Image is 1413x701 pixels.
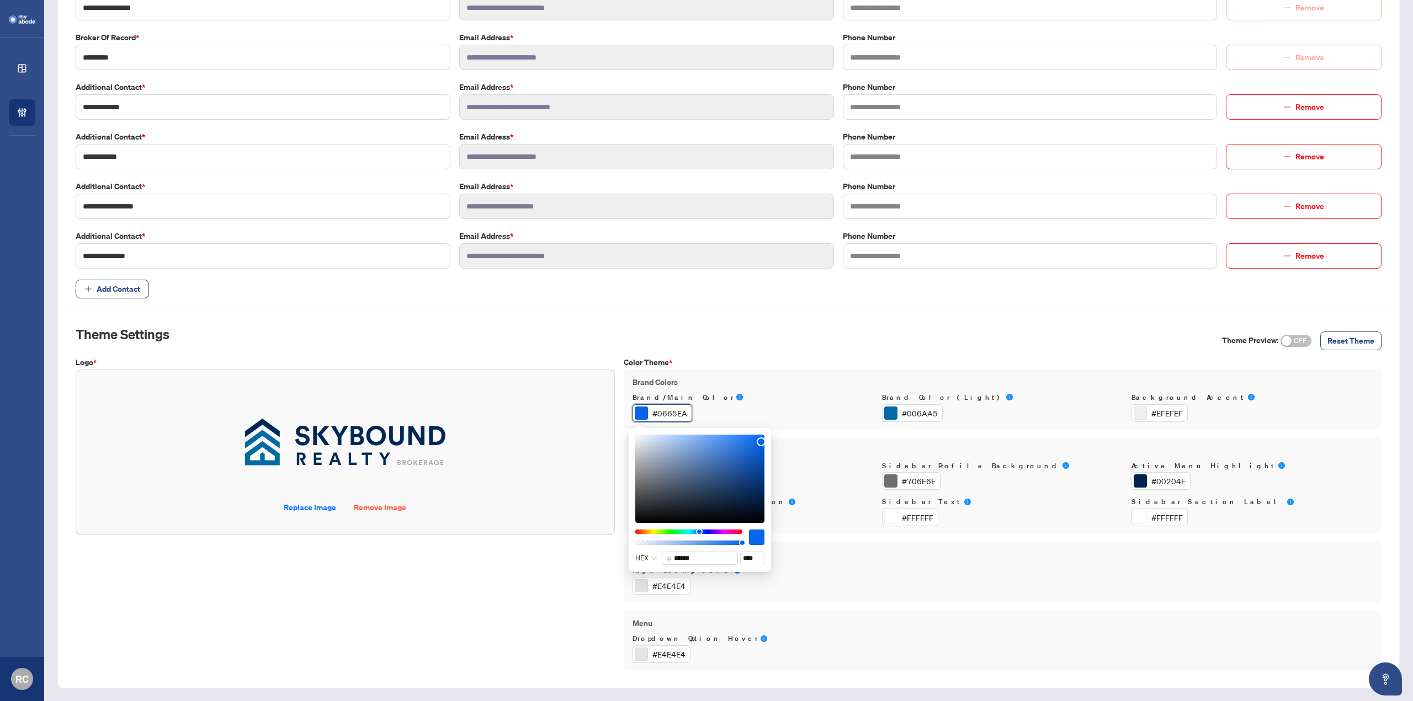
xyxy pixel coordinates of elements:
[1369,662,1402,695] button: Open asap
[459,230,834,242] label: Email Address
[624,356,1382,368] label: Color Theme
[76,230,450,242] label: Additional Contact
[633,617,1373,629] label: Menu
[633,445,1373,457] label: Sidebar & Mobile Header
[345,498,415,517] button: Remove Image
[213,388,477,498] img: thumbnail-img
[76,131,450,143] label: Additional Contact
[1132,461,1372,472] label: Active Menu Highlight
[1151,475,1186,487] div: #00204E
[76,356,615,368] label: Logo
[1295,197,1324,215] span: Remove
[902,407,938,419] div: #006AA5
[843,230,1218,242] label: Phone Number
[736,394,743,400] span: info-circle
[1132,497,1372,507] label: Sidebar Section Label
[843,131,1218,143] label: Phone Number
[1151,511,1183,523] div: #FFFFFF
[667,552,672,564] span: #
[15,671,29,687] span: RC
[1006,394,1013,400] span: info-circle
[354,499,406,516] span: Remove Image
[882,393,1123,403] label: Brand Color (Light)
[882,497,1123,507] label: Sidebar Text
[9,15,35,24] img: logo
[1320,331,1382,350] button: Reset Theme
[1283,153,1291,160] span: minus
[633,634,873,644] label: Dropdown Option Hover
[1226,194,1382,219] button: Remove
[882,461,1123,472] label: Sidebar Profile Background
[1226,243,1382,269] button: Remove
[761,635,767,642] span: info-circle
[97,280,140,298] span: Add Contact
[902,475,936,487] div: #706E6E
[1151,407,1183,419] div: #EFEFEF
[1132,393,1372,403] label: Background Accent
[1226,45,1382,70] button: Remove
[1283,252,1291,260] span: minus
[964,499,971,505] span: info-circle
[1063,462,1069,469] span: info-circle
[84,285,92,293] span: plus
[459,131,834,143] label: Email Address
[652,648,686,660] div: #E4E4E4
[1283,202,1291,210] span: minus
[843,81,1218,93] label: Phone Number
[843,180,1218,192] label: Phone Number
[76,180,450,192] label: Additional Contact
[459,31,834,44] label: Email Address
[843,31,1218,44] label: Phone Number
[76,81,450,93] label: Additional Contact
[1278,462,1285,469] span: info-circle
[635,552,657,565] span: HEX
[459,180,834,192] label: Email Address
[633,393,873,403] label: Brand/Main Color
[633,376,1373,388] label: Brand Colors
[1295,98,1324,116] span: Remove
[633,549,1373,561] label: Layout
[1327,332,1374,350] span: Reset Theme
[1226,144,1382,169] button: Remove
[76,325,169,343] h2: Theme Settings
[652,580,686,592] div: #E4E4E4
[789,499,795,505] span: info-circle
[902,511,933,523] div: #FFFFFF
[1226,94,1382,120] button: Remove
[1248,394,1255,400] span: info-circle
[1295,148,1324,165] span: Remove
[652,407,687,419] div: #0665EA
[284,499,336,516] span: Replace Image
[1222,334,1278,346] label: Theme Preview:
[459,81,834,93] label: Email Address
[1295,247,1324,265] span: Remove
[76,31,450,44] label: Broker of Record
[1283,103,1291,111] span: minus
[275,498,345,517] button: Replace Image
[76,280,149,298] button: Add Contact
[1287,499,1294,505] span: info-circle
